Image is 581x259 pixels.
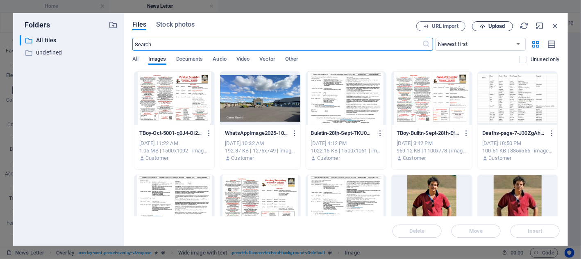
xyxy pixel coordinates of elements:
span: Other [285,54,298,66]
div: [DATE] 4:12 PM [311,140,381,147]
div: 192.87 KB | 1275x749 | image/jpeg [225,147,295,154]
p: Customer [231,154,254,162]
p: Displays only files that are not in use on the website. Files added during this session can still... [531,56,560,63]
div: [DATE] 10:32 AM [225,140,295,147]
p: All files [36,36,102,45]
p: WhatsAppImage2025-10-01at09.17.31_f535af30-N85CP6dOzYy5mInhXrrlmg.jpg [225,129,288,137]
span: Upload [488,24,505,29]
div: 1022.16 KB | 1500x1061 | image/png [311,147,381,154]
p: Customer [145,154,168,162]
span: Stock photos [156,20,195,30]
span: Audio [213,54,226,66]
p: TBoy-Oct-5001-q0J4-Ol23mCOgctcMuZk5A.jpg [139,129,202,137]
input: Search [132,38,422,51]
div: undefined [20,48,118,58]
div: 100.51 KB | 885x556 | image/jpeg [483,147,553,154]
i: Minimize [535,21,544,30]
span: URL import [432,24,458,29]
div: 959.12 KB | 1100x778 | image/png [397,147,467,154]
button: Upload [472,21,513,31]
p: undefined [36,48,102,57]
span: Images [148,54,166,66]
div: [DATE] 3:42 PM [397,140,467,147]
i: Close [551,21,560,30]
button: URL import [416,21,465,31]
span: Vector [259,54,275,66]
p: Customer [403,154,426,162]
p: TBoy-Bulltn-Sept-28th-Ef_te91C9x6DDQKeaiv3IA.png [397,129,459,137]
div: 1.05 MB | 1500x1092 | image/jpeg [139,147,209,154]
span: Video [236,54,250,66]
div: [DATE] 10:50 PM [483,140,553,147]
p: Customer [489,154,512,162]
span: Documents [176,54,203,66]
span: Files [132,20,147,30]
span: All [132,54,138,66]
div: [DATE] 11:22 AM [139,140,209,147]
div: ​ [20,35,21,45]
p: Buletin-28th-Sept-TKU0wXM6n9usYOgEbu60sQ.png [311,129,374,137]
p: Customer [317,154,340,162]
p: Deaths-page-7-J30ZgAhi1frHl-ljzNt5Fw.JPG [483,129,545,137]
p: Folders [20,20,50,30]
i: Create new folder [109,20,118,30]
i: Reload [520,21,529,30]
